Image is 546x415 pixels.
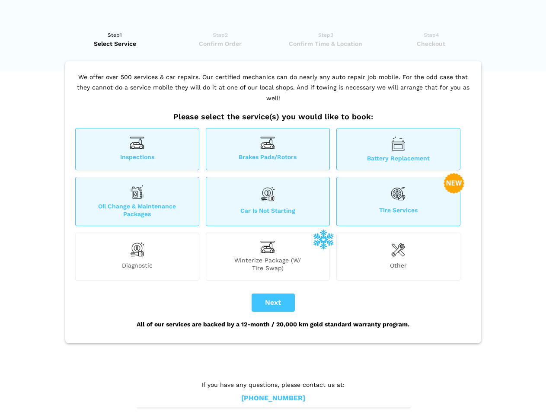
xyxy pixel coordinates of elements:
span: Car is not starting [206,207,329,218]
a: Step4 [381,31,481,48]
span: Checkout [381,39,481,48]
span: Inspections [76,153,199,162]
span: Brakes Pads/Rotors [206,153,329,162]
span: Other [337,262,460,272]
a: [PHONE_NUMBER] [241,394,305,403]
span: Tire Services [337,206,460,218]
button: Next [252,294,295,312]
p: If you have any questions, please contact us at: [137,380,409,389]
h2: Please select the service(s) you would like to book: [73,112,473,121]
span: Battery Replacement [337,154,460,162]
div: All of our services are backed by a 12-month / 20,000 km gold standard warranty program. [73,312,473,337]
span: Confirm Time & Location [276,39,376,48]
img: winterize-icon_1.png [313,229,334,249]
p: We offer over 500 services & car repairs. Our certified mechanics can do nearly any auto repair j... [73,72,473,112]
span: Confirm Order [170,39,270,48]
img: new-badge-2-48.png [444,173,464,194]
a: Step1 [65,31,165,48]
a: Step3 [276,31,376,48]
span: Winterize Package (W/ Tire Swap) [206,256,329,272]
span: Diagnostic [76,262,199,272]
span: Select Service [65,39,165,48]
span: Oil Change & Maintenance Packages [76,202,199,218]
a: Step2 [170,31,270,48]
